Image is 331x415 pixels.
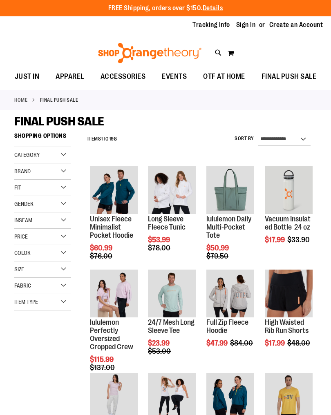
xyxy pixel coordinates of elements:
[206,244,230,252] span: $50.99
[14,114,104,128] span: FINAL PUSH SALE
[14,96,27,104] a: Home
[14,233,28,240] span: Price
[14,250,31,256] span: Color
[87,133,117,145] h2: Items to
[90,364,116,372] span: $137.00
[236,20,256,29] a: Sign In
[92,67,154,86] a: ACCESSORIES
[86,266,142,392] div: product
[101,67,146,86] span: ACCESSORIES
[265,318,309,335] a: High Waisted Rib Run Shorts
[14,266,24,272] span: Size
[235,135,254,142] label: Sort By
[90,270,138,317] img: lululemon Perfectly Oversized Cropped Crew
[287,236,311,244] span: $33.90
[265,270,313,319] a: High Waisted Rib Run Shorts
[14,217,32,223] span: Inseam
[90,270,138,319] a: lululemon Perfectly Oversized Cropped Crew
[14,184,21,191] span: Fit
[148,166,196,215] a: Product image for Fleece Long Sleeve
[148,244,172,252] span: $78.00
[148,236,171,244] span: $53.99
[97,43,203,63] img: Shop Orangetheory
[265,339,286,347] span: $17.99
[90,215,133,239] a: Unisex Fleece Minimalist Pocket Hoodie
[261,162,317,265] div: product
[40,96,78,104] strong: FINAL PUSH SALE
[90,166,138,214] img: Unisex Fleece Minimalist Pocket Hoodie
[148,166,196,214] img: Product image for Fleece Long Sleeve
[206,166,254,215] a: lululemon Daily Multi-Pocket Tote
[230,339,254,347] span: $84.00
[154,67,195,86] a: EVENTS
[265,166,313,215] a: Vacuum Insulated Bottle 24 oz
[90,355,115,364] span: $115.99
[109,136,117,142] span: 198
[148,270,196,319] a: Main Image of 1457095
[261,266,317,368] div: product
[203,4,223,12] a: Details
[15,67,40,86] span: JUST IN
[108,4,223,13] p: FREE Shipping, orders over $150.
[7,67,48,86] a: JUST IN
[287,339,311,347] span: $48.00
[203,67,245,86] span: OTF AT HOME
[90,318,133,350] a: lululemon Perfectly Oversized Cropped Crew
[202,266,258,368] div: product
[148,318,195,335] a: 24/7 Mesh Long Sleeve Tee
[192,20,230,29] a: Tracking Info
[206,270,254,317] img: Main Image of 1457091
[144,266,200,376] div: product
[148,347,172,355] span: $53.00
[14,299,38,305] span: Item Type
[148,339,171,347] span: $23.99
[269,20,323,29] a: Create an Account
[195,67,253,86] a: OTF AT HOME
[206,270,254,319] a: Main Image of 1457091
[148,270,196,317] img: Main Image of 1457095
[162,67,187,86] span: EVENTS
[202,162,258,281] div: product
[14,201,34,207] span: Gender
[86,162,142,281] div: product
[56,67,84,86] span: APPAREL
[206,252,230,260] span: $79.50
[265,270,313,317] img: High Waisted Rib Run Shorts
[14,129,71,147] strong: Shopping Options
[90,244,114,252] span: $60.99
[47,67,92,86] a: APPAREL
[206,166,254,214] img: lululemon Daily Multi-Pocket Tote
[265,236,286,244] span: $17.99
[90,252,114,260] span: $76.00
[14,282,31,289] span: Fabric
[101,136,103,142] span: 1
[253,67,325,86] a: FINAL PUSH SALE
[14,152,40,158] span: Category
[265,166,313,214] img: Vacuum Insulated Bottle 24 oz
[144,162,200,273] div: product
[148,215,186,231] a: Long Sleeve Fleece Tunic
[206,318,248,335] a: Full Zip Fleece Hoodie
[262,67,317,86] span: FINAL PUSH SALE
[206,215,251,239] a: lululemon Daily Multi-Pocket Tote
[265,215,311,231] a: Vacuum Insulated Bottle 24 oz
[90,166,138,215] a: Unisex Fleece Minimalist Pocket Hoodie
[14,168,31,174] span: Brand
[206,339,229,347] span: $47.99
